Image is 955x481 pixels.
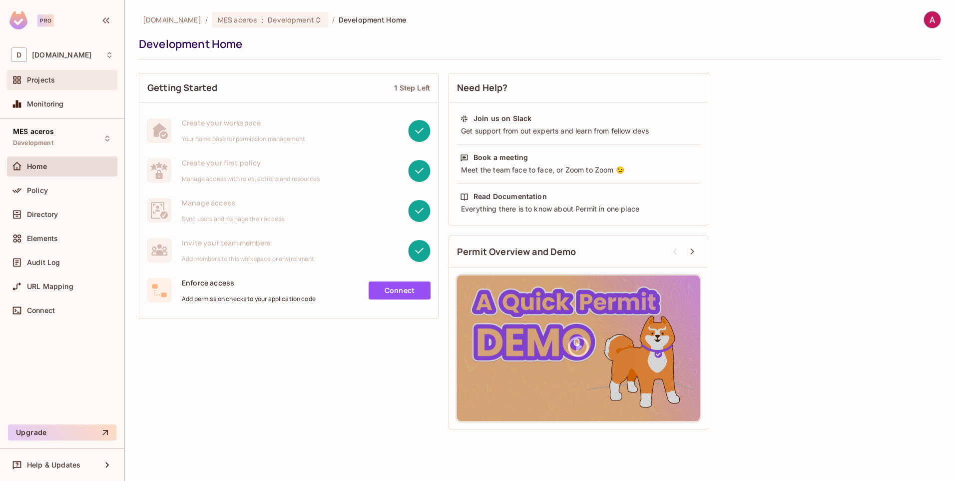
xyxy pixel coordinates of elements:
span: Development Home [339,15,406,24]
span: Workspace: deacero.com [32,51,91,59]
div: Everything there is to know about Permit in one place [460,204,697,214]
span: URL Mapping [27,282,73,290]
span: Development [268,15,314,24]
span: Projects [27,76,55,84]
span: Policy [27,186,48,194]
span: Need Help? [457,81,508,94]
span: Home [27,162,47,170]
button: Upgrade [8,424,116,440]
div: Join us on Slack [474,113,531,123]
a: Connect [369,281,431,299]
span: Development [13,139,53,147]
span: Add members to this workspace or environment [182,255,315,263]
span: Manage access [182,198,284,207]
div: 1 Step Left [394,83,430,92]
span: Audit Log [27,258,60,266]
div: Pro [37,14,54,26]
span: Getting Started [147,81,217,94]
span: Manage access with roles, actions and resources [182,175,320,183]
div: Book a meeting [474,152,528,162]
span: Connect [27,306,55,314]
span: Enforce access [182,278,316,287]
span: Invite your team members [182,238,315,247]
div: Development Home [139,36,936,51]
span: Create your workspace [182,118,305,127]
span: the active workspace [143,15,201,24]
span: D [11,47,27,62]
span: Monitoring [27,100,64,108]
span: Add permission checks to your application code [182,295,316,303]
span: Elements [27,234,58,242]
span: Your home base for permission management [182,135,305,143]
div: Get support from out experts and learn from fellow devs [460,126,697,136]
div: Read Documentation [474,191,547,201]
span: Permit Overview and Demo [457,245,576,258]
span: MES aceros [218,15,257,24]
img: ANTONIO CARLOS DIAZ CERDA [924,11,941,28]
li: / [332,15,335,24]
span: : [261,16,264,24]
span: Sync users and manage their access [182,215,284,223]
img: SReyMgAAAABJRU5ErkJggg== [9,11,27,29]
span: MES aceros [13,127,54,135]
span: Directory [27,210,58,218]
li: / [205,15,208,24]
span: Help & Updates [27,461,80,469]
span: Create your first policy [182,158,320,167]
div: Meet the team face to face, or Zoom to Zoom 😉 [460,165,697,175]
